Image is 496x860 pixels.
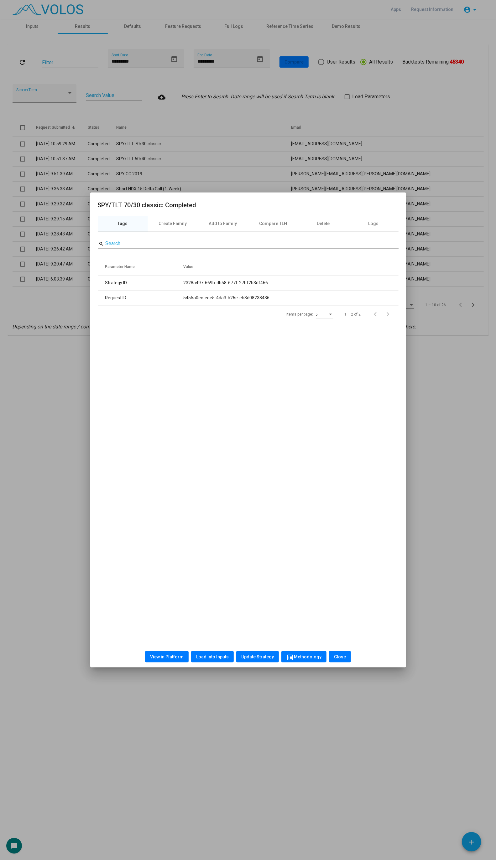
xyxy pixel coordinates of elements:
h2: SPY/TLT 70/30 classic: Completed [98,200,399,210]
button: View in Platform [145,651,189,662]
div: Delete [317,220,330,227]
div: Create Family [159,220,187,227]
button: Methodology [281,651,326,662]
mat-icon: list_alt [286,654,294,661]
button: Next page [384,308,396,321]
th: Value [183,258,399,276]
div: Add to Family [209,220,237,227]
div: Compare TLH [259,220,287,227]
span: Methodology [286,654,321,659]
mat-select: Items per page: [316,312,333,317]
mat-icon: search [99,241,104,247]
span: 5 [316,312,318,317]
th: Parameter Name [98,258,183,276]
td: Strategy ID [98,276,183,291]
div: Logs [368,220,379,227]
button: Close [329,651,351,662]
span: Close [334,654,346,659]
div: 1 – 2 of 2 [345,312,361,317]
td: 5455a0ec-eee5-4da3-b26e-eb3d08238436 [183,291,399,306]
span: Update Strategy [241,654,274,659]
button: Previous page [371,308,384,321]
div: Items per page: [287,312,313,317]
button: Load into Inputs [191,651,234,662]
span: Load into Inputs [196,654,229,659]
td: Request ID [98,291,183,306]
div: Tags [118,220,128,227]
button: Update Strategy [236,651,279,662]
td: 2328a497-669b-db58-677f-27bf2b3df466 [183,276,399,291]
span: View in Platform [150,654,184,659]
